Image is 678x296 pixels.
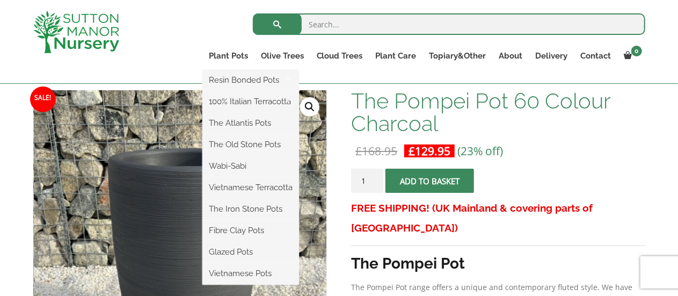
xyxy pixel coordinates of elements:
[351,198,645,238] h3: FREE SHIPPING! (UK Mainland & covering parts of [GEOGRAPHIC_DATA])
[409,143,415,158] span: £
[310,48,369,63] a: Cloud Trees
[202,115,299,131] a: The Atlantis Pots
[30,86,56,112] span: Sale!
[409,143,450,158] bdi: 129.95
[369,48,423,63] a: Plant Care
[253,13,645,35] input: Search...
[618,48,645,63] a: 0
[300,97,319,117] a: View full-screen image gallery
[529,48,574,63] a: Delivery
[202,136,299,153] a: The Old Stone Pots
[457,143,503,158] span: (23% off)
[385,169,474,193] button: Add to basket
[423,48,493,63] a: Topiary&Other
[254,48,310,63] a: Olive Trees
[33,11,119,53] img: logo
[202,201,299,217] a: The Iron Stone Pots
[355,143,362,158] span: £
[202,48,254,63] a: Plant Pots
[202,158,299,174] a: Wabi-Sabi
[493,48,529,63] a: About
[574,48,618,63] a: Contact
[202,93,299,110] a: 100% Italian Terracotta
[202,72,299,88] a: Resin Bonded Pots
[202,179,299,196] a: Vietnamese Terracotta
[351,90,645,135] h1: The Pompei Pot 60 Colour Charcoal
[202,222,299,239] a: Fibre Clay Pots
[355,143,397,158] bdi: 168.95
[351,255,465,272] strong: The Pompei Pot
[202,265,299,281] a: Vietnamese Pots
[202,244,299,260] a: Glazed Pots
[351,169,383,193] input: Product quantity
[631,46,642,56] span: 0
